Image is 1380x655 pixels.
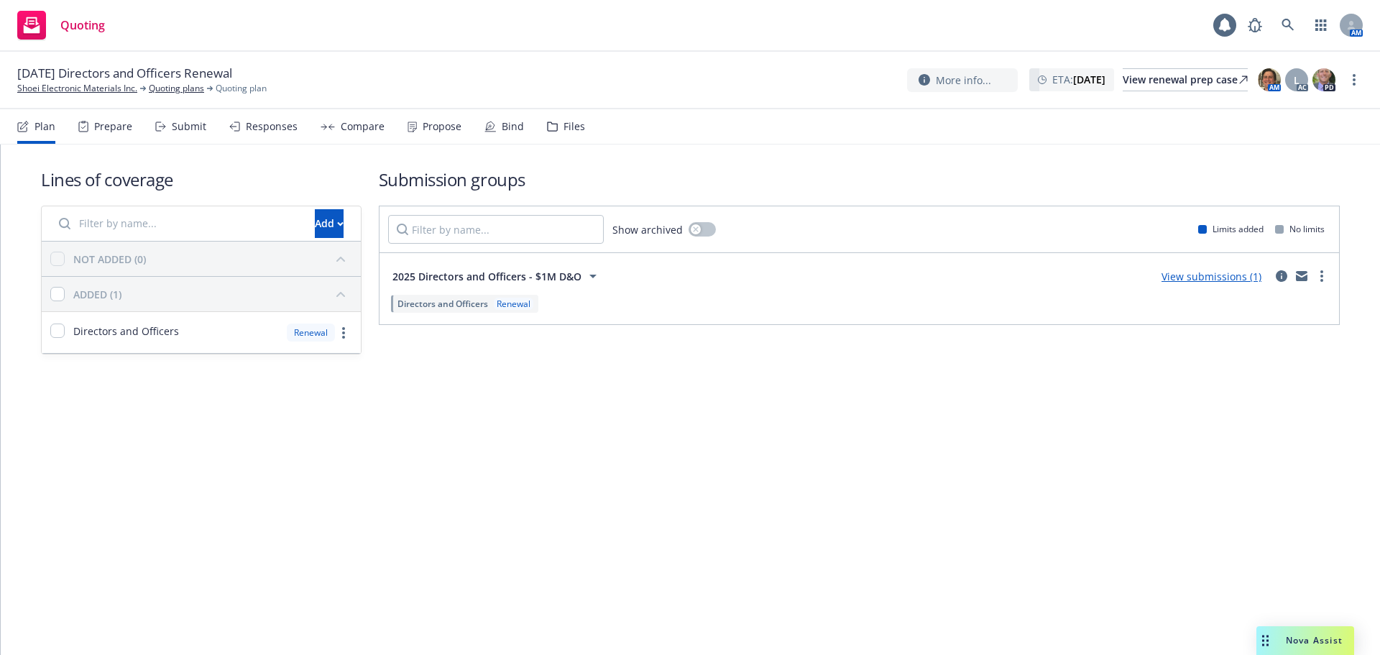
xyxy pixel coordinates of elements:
[335,324,352,342] a: more
[315,209,344,238] button: Add
[1256,626,1274,655] div: Drag to move
[1241,11,1269,40] a: Report a Bug
[494,298,533,310] div: Renewal
[1275,223,1325,235] div: No limits
[216,82,267,95] span: Quoting plan
[1123,69,1248,91] div: View renewal prep case
[11,5,111,45] a: Quoting
[1258,68,1281,91] img: photo
[172,121,206,132] div: Submit
[1274,11,1302,40] a: Search
[1123,68,1248,91] a: View renewal prep case
[17,65,232,82] span: [DATE] Directors and Officers Renewal
[1307,11,1335,40] a: Switch app
[73,247,352,270] button: NOT ADDED (0)
[1073,73,1105,86] strong: [DATE]
[73,283,352,306] button: ADDED (1)
[73,252,146,267] div: NOT ADDED (0)
[1286,634,1343,646] span: Nova Assist
[423,121,461,132] div: Propose
[60,19,105,31] span: Quoting
[1345,71,1363,88] a: more
[50,209,306,238] input: Filter by name...
[1161,270,1261,283] a: View submissions (1)
[392,269,581,284] span: 2025 Directors and Officers - $1M D&O
[502,121,524,132] div: Bind
[246,121,298,132] div: Responses
[1313,267,1330,285] a: more
[1052,72,1105,87] span: ETA :
[1256,626,1354,655] button: Nova Assist
[17,82,137,95] a: Shoei Electronic Materials Inc.
[379,168,1340,191] h1: Submission groups
[612,222,683,237] span: Show archived
[73,287,121,302] div: ADDED (1)
[94,121,132,132] div: Prepare
[907,68,1018,92] button: More info...
[936,73,991,88] span: More info...
[388,262,606,290] button: 2025 Directors and Officers - $1M D&O
[73,324,179,339] span: Directors and Officers
[1293,267,1310,285] a: mail
[388,215,604,244] input: Filter by name...
[397,298,488,310] span: Directors and Officers
[34,121,55,132] div: Plan
[341,121,385,132] div: Compare
[1198,223,1264,235] div: Limits added
[1273,267,1290,285] a: circleInformation
[315,210,344,237] div: Add
[563,121,585,132] div: Files
[1312,68,1335,91] img: photo
[41,168,362,191] h1: Lines of coverage
[149,82,204,95] a: Quoting plans
[287,324,335,342] div: Renewal
[1294,73,1299,88] span: L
